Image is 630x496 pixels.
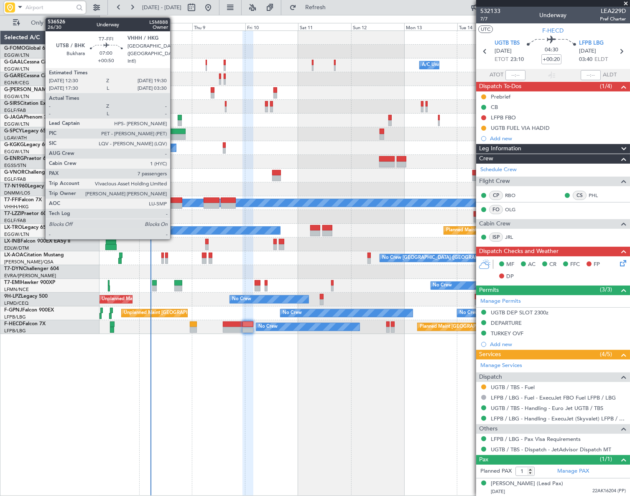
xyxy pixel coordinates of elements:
[4,107,26,114] a: EGLF/FAB
[490,71,503,79] span: ATOT
[603,71,617,79] span: ALDT
[600,455,612,463] span: (1/1)
[4,266,59,271] a: T7-DYNChallenger 604
[4,300,28,306] a: LFMD/CEQ
[594,261,600,269] span: FP
[479,82,521,91] span: Dispatch To-Dos
[491,488,505,495] span: [DATE]
[26,1,74,14] input: Airport
[479,350,501,359] span: Services
[506,273,514,281] span: DP
[4,115,23,120] span: G-JAGA
[192,23,245,30] div: Thu 9
[491,330,523,337] div: TURKEY OVF
[495,47,512,56] span: [DATE]
[600,350,612,359] span: (4/5)
[4,129,22,134] span: G-SPCY
[4,156,24,161] span: G-ENRG
[4,225,49,230] a: LX-TROLegacy 650
[480,362,522,370] a: Manage Services
[4,280,20,285] span: T7-EMI
[459,307,479,319] div: No Crew
[4,259,54,265] a: [PERSON_NAME]/QSA
[351,23,404,30] div: Sun 12
[495,39,520,48] span: UGTB TBS
[102,293,201,306] div: Unplanned Maint Nice ([GEOGRAPHIC_DATA])
[579,56,592,64] span: 03:40
[4,46,26,51] span: G-FOMO
[4,52,29,58] a: EGGW/LTN
[232,293,251,306] div: No Crew
[4,321,46,326] a: F-HECDFalcon 7X
[505,70,525,80] input: --:--
[4,60,73,65] a: G-GAALCessna Citation XLS+
[4,142,51,147] a: G-KGKGLegacy 600
[4,266,23,271] span: T7-DYN
[479,154,493,164] span: Crew
[457,23,510,30] div: Tue 14
[491,446,611,453] a: UGTB / TBS - Dispatch - JetAdvisor Dispatch MT
[478,25,493,33] button: UTC
[4,314,26,320] a: LFPB/LBG
[489,233,503,242] div: ISP
[592,488,626,495] span: 22AK16204 (PP)
[510,56,524,64] span: 23:10
[490,135,626,142] div: Add new
[22,20,88,26] span: Only With Activity
[4,87,51,92] span: G-[PERSON_NAME]
[479,219,510,229] span: Cabin Crew
[491,104,498,111] div: CB
[258,321,278,333] div: No Crew
[480,467,512,476] label: Planned PAX
[298,23,351,30] div: Sat 11
[479,247,559,256] span: Dispatch Checks and Weather
[491,114,516,121] div: LFPB FBO
[579,39,604,48] span: LFPB LBG
[491,93,510,100] div: Prebrief
[404,23,457,30] div: Mon 13
[4,60,23,65] span: G-GAAL
[4,101,52,106] a: G-SIRSCitation Excel
[4,170,61,175] a: G-VNORChallenger 650
[446,224,509,237] div: Planned Maint Riga (Riga Intl)
[4,211,21,216] span: T7-LZZI
[4,286,29,293] a: LFMN/NCE
[491,394,616,401] a: LFPB / LBG - Fuel - ExecuJet FBO Fuel LFPB / LBG
[4,308,54,313] a: F-GPNJFalcon 900EX
[139,23,192,30] div: Wed 8
[600,7,626,15] span: LEA229D
[4,253,23,258] span: LX-AOA
[245,23,298,30] div: Fri 10
[4,211,49,216] a: T7-LZZIPraetor 600
[4,101,20,106] span: G-SIRS
[480,166,517,174] a: Schedule Crew
[4,184,28,189] span: T7-N1960
[4,66,29,72] a: EGGW/LTN
[4,73,23,78] span: G-GARE
[491,435,581,443] a: LFPB / LBG - Pax Visa Requirements
[4,239,20,244] span: LX-INB
[491,480,563,488] div: [PERSON_NAME] (Lead Pax)
[545,46,558,54] span: 04:30
[382,252,502,264] div: No Crew [GEOGRAPHIC_DATA] ([GEOGRAPHIC_DATA])
[489,205,503,214] div: FO
[4,129,49,134] a: G-SPCYLegacy 650
[4,197,19,202] span: T7-FFI
[4,231,29,238] a: EGGW/LTN
[4,87,97,92] a: G-[PERSON_NAME]Cessna Citation XLS
[505,206,524,213] a: OLG
[573,191,587,200] div: CS
[4,162,26,169] a: EGSS/STN
[528,261,536,269] span: AC
[4,308,22,313] span: F-GPNJ
[4,135,27,141] a: LGAV/ATH
[4,176,26,182] a: EGLF/FAB
[420,321,551,333] div: Planned Maint [GEOGRAPHIC_DATA] ([GEOGRAPHIC_DATA])
[549,261,556,269] span: CR
[4,156,52,161] a: G-ENRGPraetor 600
[600,15,626,23] span: Pref Charter
[4,121,29,127] a: EGGW/LTN
[4,190,30,196] a: DNMM/LOS
[491,384,535,391] a: UGTB / TBS - Fuel
[479,286,499,295] span: Permits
